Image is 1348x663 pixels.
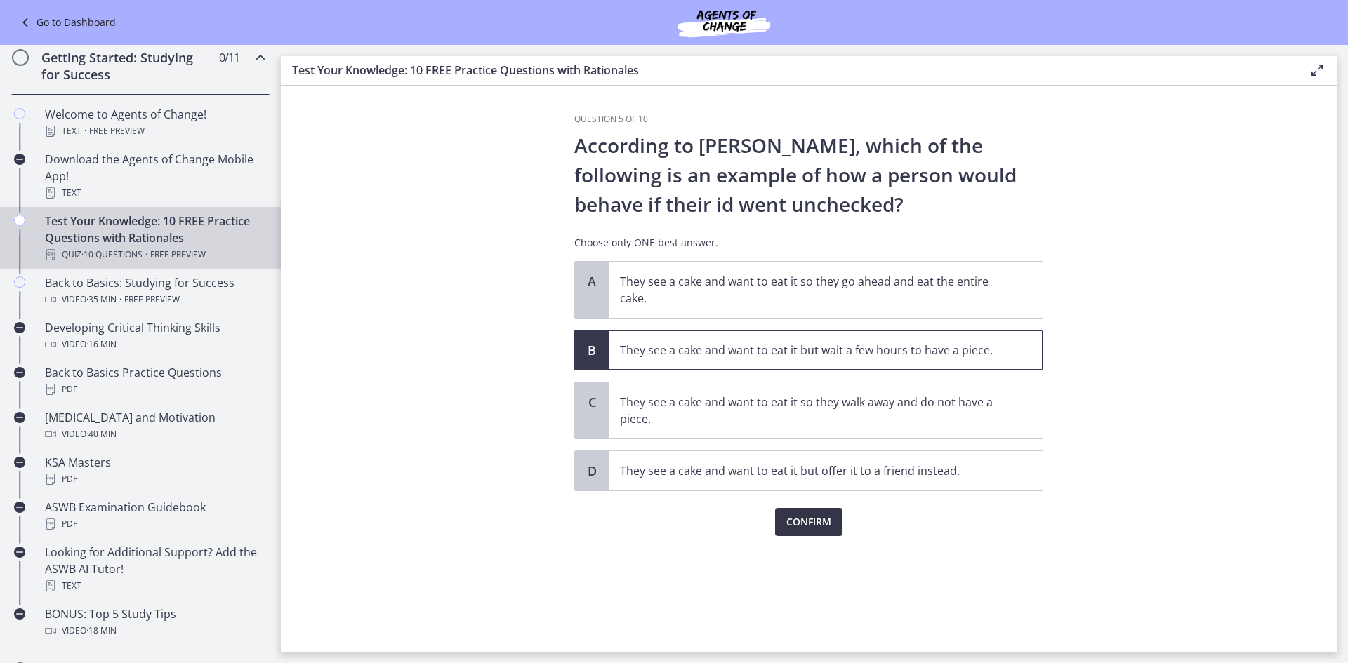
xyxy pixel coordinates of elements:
div: Text [45,185,264,201]
div: Back to Basics: Studying for Success [45,274,264,308]
div: Looking for Additional Support? Add the ASWB AI Tutor! [45,544,264,594]
span: · 35 min [86,291,117,308]
h2: Getting Started: Studying for Success [41,49,213,83]
span: B [583,342,600,359]
div: KSA Masters [45,454,264,488]
p: According to [PERSON_NAME], which of the following is an example of how a person would behave if ... [574,130,1043,219]
div: Video [45,336,264,353]
span: D [583,462,600,479]
div: BONUS: Top 5 Study Tips [45,605,264,639]
img: Agents of Change Social Work Test Prep [640,6,808,39]
span: · 18 min [86,622,117,639]
p: They see a cake and want to eat it so they go ahead and eat the entire cake. [620,273,1003,307]
h3: Test Your Knowledge: 10 FREE Practice Questions with Rationales [292,62,1286,79]
span: · [119,291,121,308]
div: PDF [45,516,264,533]
span: Free preview [124,291,180,308]
span: Free preview [150,246,206,263]
span: · 40 min [86,426,117,443]
span: · 16 min [86,336,117,353]
div: Developing Critical Thinking Skills [45,319,264,353]
p: Choose only ONE best answer. [574,236,1043,250]
div: Welcome to Agents of Change! [45,106,264,140]
h3: Question 5 of 10 [574,114,1043,125]
div: [MEDICAL_DATA] and Motivation [45,409,264,443]
div: Back to Basics Practice Questions [45,364,264,398]
div: PDF [45,471,264,488]
p: They see a cake and want to eat it so they walk away and do not have a piece. [620,394,1003,427]
p: They see a cake and want to eat it but offer it to a friend instead. [620,462,1003,479]
span: A [583,273,600,290]
span: 0 / 11 [219,49,239,66]
div: Video [45,622,264,639]
div: Video [45,291,264,308]
div: Text [45,123,264,140]
span: · [145,246,147,263]
div: Download the Agents of Change Mobile App! [45,151,264,201]
p: They see a cake and want to eat it but wait a few hours to have a piece. [620,342,1003,359]
span: · [84,123,86,140]
span: C [583,394,600,410]
div: Text [45,577,264,594]
span: Free preview [89,123,145,140]
span: · 10 Questions [81,246,143,263]
div: Video [45,426,264,443]
div: ASWB Examination Guidebook [45,499,264,533]
a: Go to Dashboard [17,14,116,31]
span: Confirm [786,514,831,530]
div: PDF [45,381,264,398]
div: Quiz [45,246,264,263]
div: Test Your Knowledge: 10 FREE Practice Questions with Rationales [45,213,264,263]
button: Confirm [775,508,842,536]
